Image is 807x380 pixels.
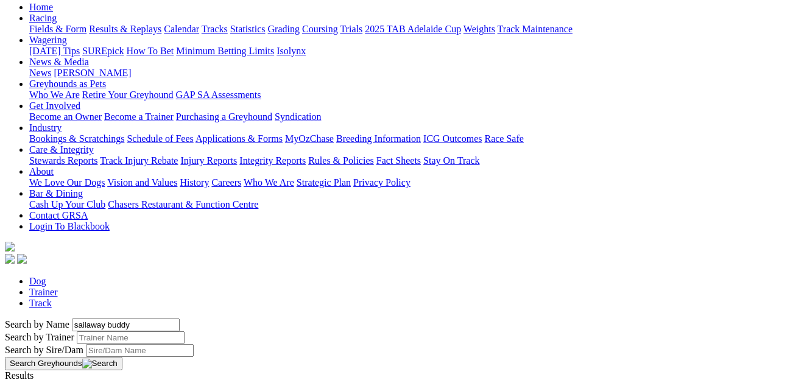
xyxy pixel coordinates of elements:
[29,68,802,79] div: News & Media
[239,155,306,166] a: Integrity Reports
[5,242,15,252] img: logo-grsa-white.png
[29,276,46,286] a: Dog
[29,122,62,133] a: Industry
[176,46,274,56] a: Minimum Betting Limits
[498,24,573,34] a: Track Maintenance
[82,46,124,56] a: SUREpick
[297,177,351,188] a: Strategic Plan
[29,68,51,78] a: News
[5,319,69,329] label: Search by Name
[72,318,180,331] input: Search by Greyhound name
[29,144,94,155] a: Care & Integrity
[89,24,161,34] a: Results & Replays
[340,24,362,34] a: Trials
[29,287,58,297] a: Trainer
[29,199,802,210] div: Bar & Dining
[29,210,88,220] a: Contact GRSA
[82,359,118,368] img: Search
[29,111,102,122] a: Become an Owner
[29,188,83,199] a: Bar & Dining
[277,46,306,56] a: Isolynx
[365,24,461,34] a: 2025 TAB Adelaide Cup
[285,133,334,144] a: MyOzChase
[463,24,495,34] a: Weights
[302,24,338,34] a: Coursing
[127,133,193,144] a: Schedule of Fees
[275,111,321,122] a: Syndication
[176,111,272,122] a: Purchasing a Greyhound
[107,177,177,188] a: Vision and Values
[211,177,241,188] a: Careers
[29,133,124,144] a: Bookings & Scratchings
[29,177,105,188] a: We Love Our Dogs
[29,166,54,177] a: About
[108,199,258,209] a: Chasers Restaurant & Function Centre
[82,90,174,100] a: Retire Your Greyhound
[29,90,802,100] div: Greyhounds as Pets
[244,177,294,188] a: Who We Are
[29,155,802,166] div: Care & Integrity
[127,46,174,56] a: How To Bet
[54,68,131,78] a: [PERSON_NAME]
[230,24,266,34] a: Statistics
[336,133,421,144] a: Breeding Information
[100,155,178,166] a: Track Injury Rebate
[29,199,105,209] a: Cash Up Your Club
[5,332,74,342] label: Search by Trainer
[164,24,199,34] a: Calendar
[29,79,106,89] a: Greyhounds as Pets
[29,57,89,67] a: News & Media
[17,254,27,264] img: twitter.svg
[180,155,237,166] a: Injury Reports
[29,111,802,122] div: Get Involved
[176,90,261,100] a: GAP SA Assessments
[29,298,52,308] a: Track
[423,133,482,144] a: ICG Outcomes
[5,357,122,370] button: Search Greyhounds
[423,155,479,166] a: Stay On Track
[29,35,67,45] a: Wagering
[29,177,802,188] div: About
[29,90,80,100] a: Who We Are
[29,13,57,23] a: Racing
[29,46,80,56] a: [DATE] Tips
[29,221,110,231] a: Login To Blackbook
[376,155,421,166] a: Fact Sheets
[29,24,802,35] div: Racing
[268,24,300,34] a: Grading
[29,100,80,111] a: Get Involved
[29,2,53,12] a: Home
[29,46,802,57] div: Wagering
[5,254,15,264] img: facebook.svg
[77,331,185,344] input: Search by Trainer name
[86,344,194,357] input: Search by Sire/Dam name
[202,24,228,34] a: Tracks
[353,177,411,188] a: Privacy Policy
[180,177,209,188] a: History
[29,133,802,144] div: Industry
[196,133,283,144] a: Applications & Forms
[104,111,174,122] a: Become a Trainer
[308,155,374,166] a: Rules & Policies
[29,155,97,166] a: Stewards Reports
[5,345,83,355] label: Search by Sire/Dam
[29,24,86,34] a: Fields & Form
[484,133,523,144] a: Race Safe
